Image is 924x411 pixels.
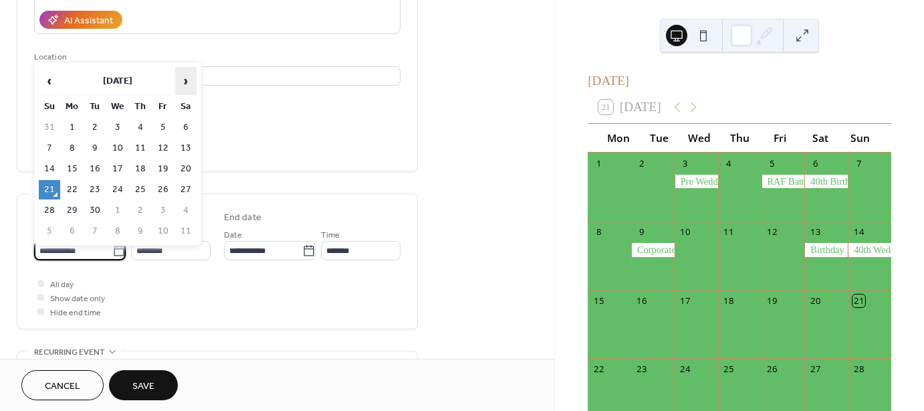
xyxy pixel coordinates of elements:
[224,211,261,225] div: End date
[39,159,60,179] td: 14
[679,124,719,153] div: Wed
[84,139,106,158] td: 9
[21,370,104,400] button: Cancel
[39,97,60,116] th: Su
[810,157,822,169] div: 6
[152,118,174,137] td: 5
[45,380,80,394] span: Cancel
[107,118,128,137] td: 3
[130,201,151,220] td: 2
[130,159,151,179] td: 18
[107,139,128,158] td: 10
[39,180,60,199] td: 21
[62,201,83,220] td: 29
[84,222,106,241] td: 7
[34,50,398,64] div: Location
[762,175,805,188] div: RAF Battle of Britain
[766,157,778,169] div: 5
[848,243,891,256] div: 40th Wedding Anniversary
[175,222,197,241] td: 11
[592,226,604,238] div: 8
[152,222,174,241] td: 10
[130,139,151,158] td: 11
[84,118,106,137] td: 2
[760,124,800,153] div: Fri
[152,180,174,199] td: 26
[62,97,83,116] th: Mo
[107,97,128,116] th: We
[766,363,778,376] div: 26
[852,226,864,238] div: 14
[62,67,174,96] th: [DATE]
[39,68,60,94] span: ‹
[636,226,648,238] div: 9
[636,157,648,169] div: 2
[175,180,197,199] td: 27
[679,226,691,238] div: 10
[636,363,648,376] div: 23
[84,159,106,179] td: 16
[810,295,822,307] div: 20
[39,118,60,137] td: 31
[723,226,735,238] div: 11
[130,97,151,116] th: Th
[321,228,340,242] span: Time
[39,201,60,220] td: 28
[852,363,864,376] div: 28
[766,295,778,307] div: 19
[130,222,151,241] td: 9
[107,222,128,241] td: 8
[50,278,74,292] span: All day
[810,363,822,376] div: 27
[175,201,197,220] td: 4
[592,157,604,169] div: 1
[84,201,106,220] td: 30
[679,157,691,169] div: 3
[766,226,778,238] div: 12
[852,157,864,169] div: 7
[176,68,196,94] span: ›
[152,139,174,158] td: 12
[719,124,760,153] div: Thu
[675,175,718,188] div: Pre Wedding Garden Party
[107,180,128,199] td: 24
[723,363,735,376] div: 25
[804,243,848,256] div: Birthday Party
[62,159,83,179] td: 15
[39,139,60,158] td: 7
[62,139,83,158] td: 8
[84,180,106,199] td: 23
[152,97,174,116] th: Fr
[107,159,128,179] td: 17
[592,295,604,307] div: 15
[592,363,604,376] div: 22
[800,124,840,153] div: Sat
[840,124,881,153] div: Sun
[64,14,113,28] div: AI Assistant
[62,222,83,241] td: 6
[631,243,675,256] div: Corporate Summer Reception
[175,118,197,137] td: 6
[588,72,891,91] div: [DATE]
[224,228,242,242] span: Date
[62,118,83,137] td: 1
[723,295,735,307] div: 18
[130,118,151,137] td: 4
[639,124,679,153] div: Tue
[598,124,639,153] div: Mon
[723,157,735,169] div: 4
[175,159,197,179] td: 20
[175,139,197,158] td: 13
[107,201,128,220] td: 1
[679,295,691,307] div: 17
[679,363,691,376] div: 24
[804,175,848,188] div: 40th Birthday Party
[130,180,151,199] td: 25
[39,222,60,241] td: 5
[39,11,122,29] button: AI Assistant
[636,295,648,307] div: 16
[810,226,822,238] div: 13
[84,97,106,116] th: Tu
[109,370,178,400] button: Save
